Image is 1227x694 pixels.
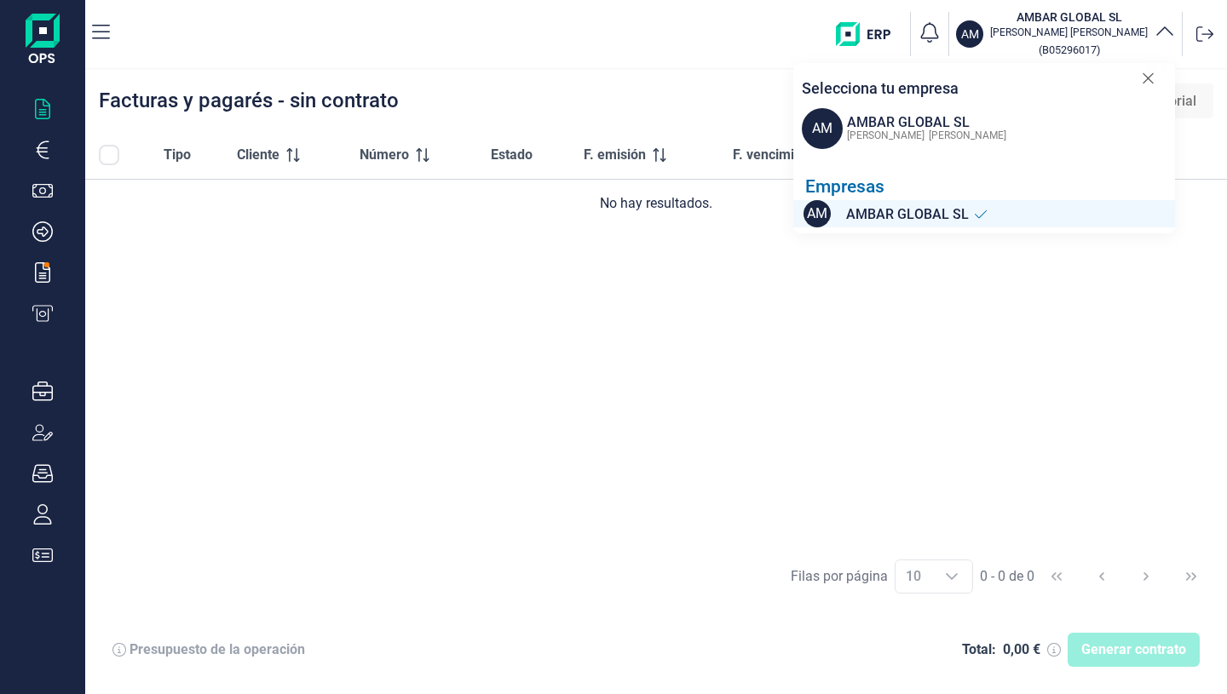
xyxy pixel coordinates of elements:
[99,145,119,165] div: All items unselected
[804,200,831,227] span: AM
[130,641,305,658] div: Presupuesto de la operación
[805,176,1175,198] div: Empresas
[846,204,969,226] span: AMBAR GLOBAL SL
[360,145,409,165] span: Número
[929,129,1006,141] span: [PERSON_NAME]
[836,22,903,46] img: erp
[980,570,1034,583] span: 0 - 0 de 0
[237,145,279,165] span: Cliente
[164,145,191,165] span: Tipo
[1171,556,1212,597] button: Last Page
[962,641,996,658] div: Total:
[956,9,1175,60] button: AMAMBAR GLOBAL SL[PERSON_NAME] [PERSON_NAME](B05296017)
[584,145,646,165] span: F. emisión
[26,14,60,68] img: Logo de aplicación
[99,90,399,111] div: Facturas y pagarés - sin contrato
[99,193,1213,214] div: No hay resultados.
[1081,556,1122,597] button: Previous Page
[802,108,843,149] span: AM
[847,129,925,141] span: [PERSON_NAME]
[990,26,1148,39] p: [PERSON_NAME] [PERSON_NAME]
[802,77,959,100] p: Selecciona tu empresa
[1036,556,1077,597] button: First Page
[990,9,1148,26] h3: AMBAR GLOBAL SL
[1003,641,1040,658] div: 0,00 €
[961,26,979,43] p: AM
[791,566,888,587] div: Filas por página
[733,145,821,165] span: F. vencimiento
[1039,43,1100,56] small: Copiar cif
[491,145,533,165] span: Estado
[847,112,1006,133] div: AMBAR GLOBAL SL
[931,560,972,593] div: Choose
[1126,556,1167,597] button: Next Page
